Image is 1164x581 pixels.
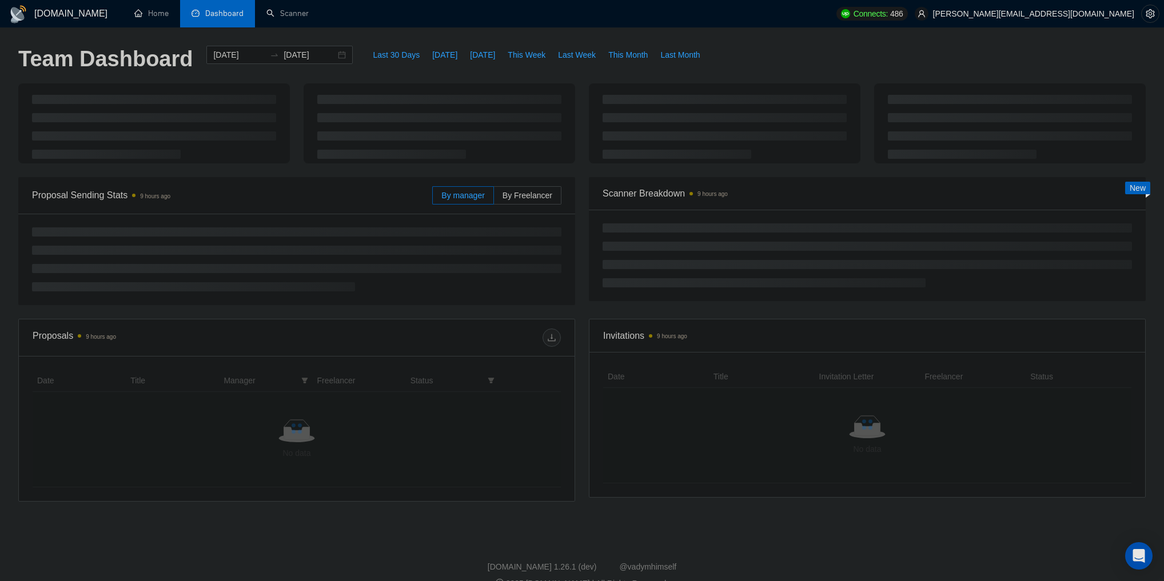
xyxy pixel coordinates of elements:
[697,191,728,197] time: 9 hours ago
[470,49,495,61] span: [DATE]
[18,46,193,73] h1: Team Dashboard
[608,49,648,61] span: This Month
[205,9,244,18] span: Dashboard
[503,191,552,200] span: By Freelancer
[373,49,420,61] span: Last 30 Days
[32,188,432,202] span: Proposal Sending Stats
[854,7,888,20] span: Connects:
[270,50,279,59] span: swap-right
[464,46,501,64] button: [DATE]
[660,49,700,61] span: Last Month
[558,49,596,61] span: Last Week
[33,328,297,347] div: Proposals
[654,46,706,64] button: Last Month
[1141,9,1159,18] a: setting
[366,46,426,64] button: Last 30 Days
[508,49,545,61] span: This Week
[1142,9,1159,18] span: setting
[134,9,169,18] a: homeHome
[841,9,850,18] img: upwork-logo.png
[1130,183,1146,193] span: New
[213,49,265,61] input: Start date
[270,50,279,59] span: to
[501,46,552,64] button: This Week
[9,5,27,23] img: logo
[603,328,1131,343] span: Invitations
[284,49,336,61] input: End date
[602,46,654,64] button: This Month
[432,49,457,61] span: [DATE]
[441,191,484,200] span: By manager
[890,7,903,20] span: 486
[1141,5,1159,23] button: setting
[86,334,116,340] time: 9 hours ago
[488,562,597,571] a: [DOMAIN_NAME] 1.26.1 (dev)
[140,193,170,199] time: 9 hours ago
[619,562,676,571] a: @vadymhimself
[657,333,687,339] time: 9 hours ago
[603,186,1132,201] span: Scanner Breakdown
[426,46,464,64] button: [DATE]
[918,10,926,18] span: user
[266,9,309,18] a: searchScanner
[552,46,602,64] button: Last Week
[192,9,200,17] span: dashboard
[1125,542,1153,570] div: Open Intercom Messenger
